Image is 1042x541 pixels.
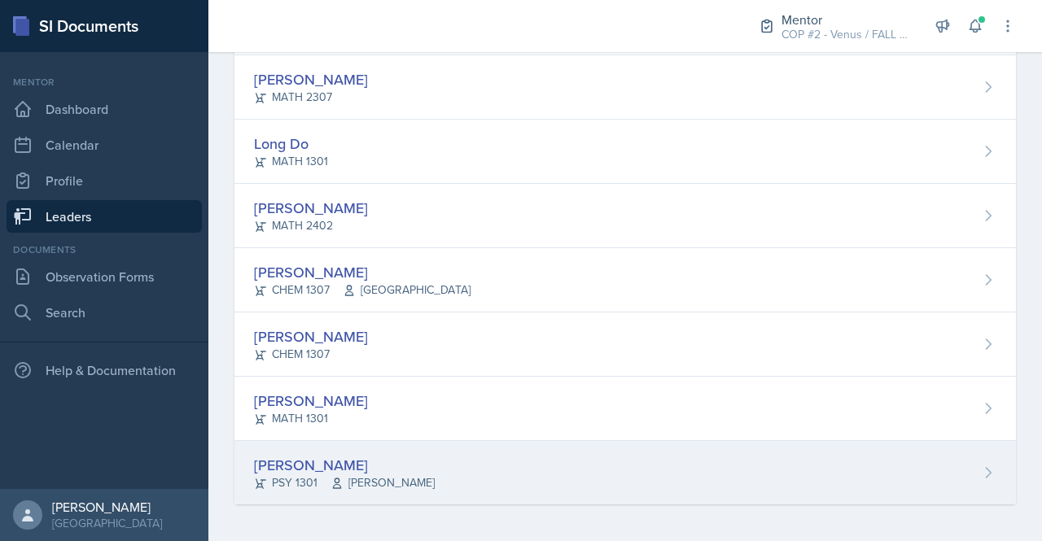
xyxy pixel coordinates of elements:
a: [PERSON_NAME] PSY 1301[PERSON_NAME] [234,441,1016,504]
div: [PERSON_NAME] [254,68,368,90]
a: [PERSON_NAME] MATH 1301 [234,377,1016,441]
div: [GEOGRAPHIC_DATA] [52,515,162,531]
a: [PERSON_NAME] MATH 2402 [234,184,1016,248]
div: Mentor [781,10,912,29]
div: CHEM 1307 [254,346,368,363]
a: Long Do MATH 1301 [234,120,1016,184]
a: Search [7,296,202,329]
div: COP #2 - Venus / FALL 2025 [781,26,912,43]
div: MATH 2402 [254,217,368,234]
div: Mentor [7,75,202,89]
div: Documents [7,242,202,257]
div: Help & Documentation [7,354,202,386]
span: [PERSON_NAME] [331,474,435,491]
a: Profile [7,164,202,197]
div: Long Do [254,133,328,155]
div: MATH 1301 [254,153,328,170]
a: [PERSON_NAME] CHEM 1307[GEOGRAPHIC_DATA] [234,248,1016,312]
div: PSY 1301 [254,474,435,491]
div: MATH 1301 [254,410,368,427]
div: [PERSON_NAME] [52,499,162,515]
a: [PERSON_NAME] MATH 2307 [234,55,1016,120]
div: MATH 2307 [254,89,368,106]
div: [PERSON_NAME] [254,390,368,412]
span: [GEOGRAPHIC_DATA] [343,281,471,299]
div: [PERSON_NAME] [254,325,368,347]
a: Calendar [7,129,202,161]
a: Dashboard [7,93,202,125]
div: [PERSON_NAME] [254,197,368,219]
a: Observation Forms [7,260,202,293]
div: CHEM 1307 [254,281,471,299]
a: [PERSON_NAME] CHEM 1307 [234,312,1016,377]
div: [PERSON_NAME] [254,454,435,476]
a: Leaders [7,200,202,233]
div: [PERSON_NAME] [254,261,471,283]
